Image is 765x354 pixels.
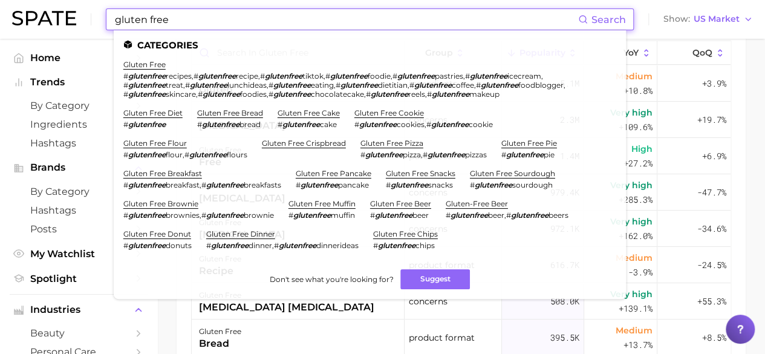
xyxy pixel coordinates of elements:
[591,14,626,25] span: Search
[549,211,568,220] span: beers
[269,80,273,90] span: #
[249,241,272,250] span: dinner
[610,105,653,120] span: Very high
[30,137,127,149] span: Hashtags
[616,323,653,338] span: Medium
[123,139,187,148] a: gluten free flour
[616,69,653,84] span: Medium
[30,304,127,315] span: Industries
[692,48,712,57] span: QoQ
[260,71,265,80] span: #
[370,199,431,208] a: gluten free beer
[373,241,378,250] span: #
[239,120,261,129] span: bread
[470,180,475,189] span: #
[123,90,128,99] span: #
[446,211,568,220] div: ,
[366,90,371,99] span: #
[262,139,346,148] a: gluten free crispbread
[201,180,206,189] span: #
[354,120,359,129] span: #
[660,11,756,27] button: ShowUS Market
[206,229,275,238] a: gluten free dinner
[631,142,653,156] span: High
[166,71,192,80] span: recipes
[412,211,429,220] span: beer
[465,150,487,159] span: pizzas
[368,71,391,80] span: foodie
[166,241,192,250] span: donuts
[166,150,183,159] span: flour
[265,71,302,80] em: glutenfree
[10,244,148,263] a: My Watchlist
[30,248,127,260] span: My Watchlist
[123,211,274,220] div: ,
[511,211,549,220] em: glutenfree
[432,90,469,99] em: glutenfree
[619,120,653,134] span: +109.6%
[428,180,453,189] span: snacks
[697,258,726,272] span: -24.5%
[240,90,267,99] span: foodies
[189,150,227,159] em: glutenfree
[451,211,488,220] em: glutenfree
[697,113,726,127] span: +19.7%
[227,80,267,90] span: lunchideas
[392,71,397,80] span: #
[30,223,127,235] span: Posts
[518,80,564,90] span: foodblogger
[128,211,166,220] em: glutenfree
[184,150,189,159] span: #
[311,90,364,99] span: chocolatecake
[378,241,415,250] em: glutenfree
[166,211,200,220] span: brownies
[128,80,166,90] em: glutenfree
[702,149,726,163] span: +6.9%
[386,169,455,178] a: gluten free snacks
[316,241,359,250] span: dinnerideas
[288,211,293,220] span: #
[10,301,148,319] button: Industries
[123,199,198,208] a: gluten free brownie
[296,180,301,189] span: #
[311,80,334,90] span: eating
[211,241,249,250] em: glutenfree
[544,150,555,159] span: pie
[623,48,639,57] span: YoY
[123,71,602,99] div: , , , , , , , , , , , , , , , ,
[244,211,274,220] span: brownie
[354,108,424,117] a: gluten free cookie
[365,150,403,159] em: glutenfree
[360,139,423,148] a: gluten free pizza
[301,180,338,189] em: glutenfree
[296,169,371,178] a: gluten free pancake
[330,71,368,80] em: glutenfree
[123,169,202,178] a: gluten free breakfast
[475,180,512,189] em: glutenfree
[408,90,425,99] span: reels
[123,40,616,50] li: Categories
[470,169,555,178] a: gluten free sourdough
[550,294,579,309] span: 508.0k
[227,150,247,159] span: flours
[336,80,340,90] span: #
[623,84,653,98] span: +10.8%
[199,336,241,351] div: bread
[166,80,183,90] span: treat
[373,229,438,238] a: gluten free chips
[203,90,240,99] em: glutenfree
[10,159,148,177] button: Brands
[302,71,324,80] span: tiktok
[10,220,148,238] a: Posts
[397,120,425,129] span: cookies
[501,150,506,159] span: #
[360,150,487,159] div: ,
[488,211,504,220] span: beer
[663,16,690,22] span: Show
[123,150,247,159] div: ,
[206,211,244,220] em: glutenfree
[114,9,578,30] input: Search here for a brand, industry, or ingredient
[423,150,428,159] span: #
[194,71,198,80] span: #
[123,180,128,189] span: #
